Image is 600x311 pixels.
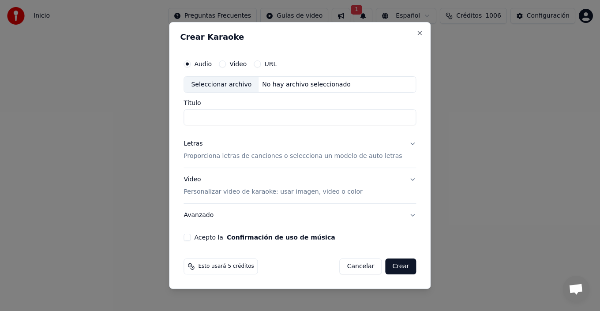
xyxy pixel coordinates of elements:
div: No hay archivo seleccionado [259,80,354,89]
h2: Crear Karaoke [180,33,420,41]
button: LetrasProporciona letras de canciones o selecciona un modelo de auto letras [184,133,416,168]
p: Personalizar video de karaoke: usar imagen, video o color [184,187,362,196]
label: Acepto la [194,234,335,240]
button: Cancelar [340,259,382,274]
button: VideoPersonalizar video de karaoke: usar imagen, video o color [184,169,416,204]
p: Proporciona letras de canciones o selecciona un modelo de auto letras [184,152,402,161]
div: Video [184,176,362,197]
label: Audio [194,61,212,67]
label: Título [184,100,416,106]
div: Seleccionar archivo [184,77,259,93]
button: Acepto la [227,234,335,240]
span: Esto usará 5 créditos [198,263,254,270]
label: URL [264,61,277,67]
label: Video [229,61,247,67]
div: Letras [184,140,202,149]
button: Crear [385,259,416,274]
button: Avanzado [184,204,416,227]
